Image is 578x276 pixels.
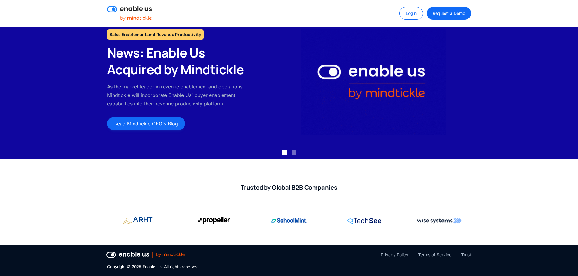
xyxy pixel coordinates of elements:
[282,150,287,155] div: Show slide 1 of 2
[107,184,471,191] h2: Trusted by Global B2B Companies
[461,251,471,258] a: Trust
[123,214,155,227] img: Propeller Aero corporate logo
[550,248,578,276] iframe: Qualified Messenger
[107,117,185,130] a: Read Mindtickle CEO's Blog
[417,214,462,227] img: Wise Systems corporate logo
[292,150,296,155] div: Show slide 2 of 2
[198,214,230,227] img: Propeller Aero corporate logo
[381,251,408,258] a: Privacy Policy
[107,264,200,270] div: Copyright © 2025 Enable Us. All rights reserved.
[301,29,446,135] img: Enable Us by Mindtickle
[418,251,451,258] a: Terms of Service
[107,82,252,108] p: As the market leader in revenue enablement and operations, Mindtickle will incorporate Enable Us'...
[399,7,423,20] a: Login
[427,7,471,20] a: Request a Demo
[107,45,252,78] h2: News: Enable Us Acquired by Mindtickle
[554,5,578,159] div: next slide
[107,29,204,40] h1: Sales Enablement and Revenue Productivity
[347,214,381,227] img: RingCentral corporate logo
[271,214,307,227] img: SchoolMint corporate logo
